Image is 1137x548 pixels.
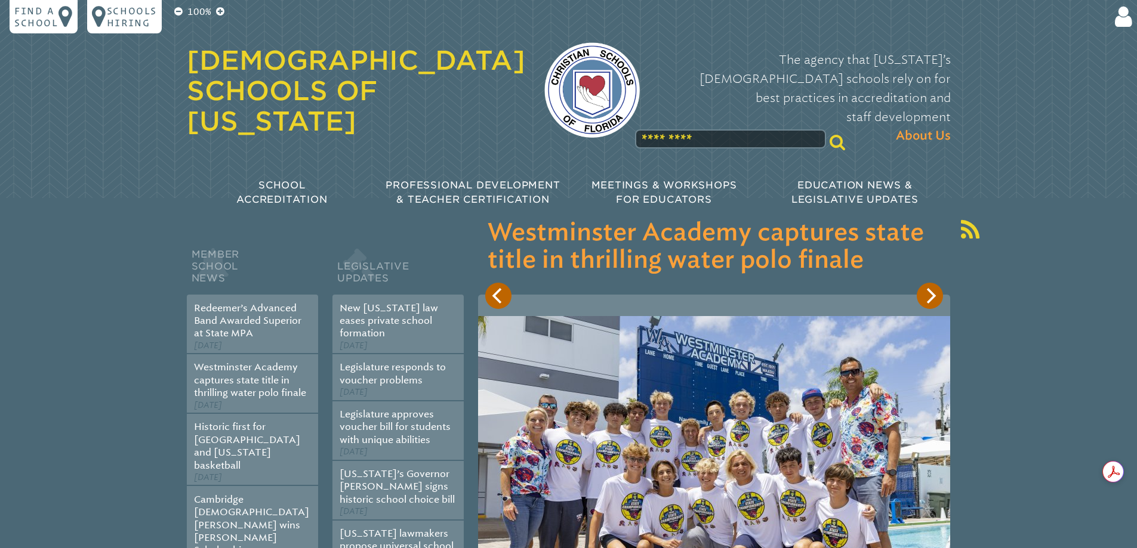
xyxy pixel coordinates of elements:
h2: Legislative Updates [332,246,464,295]
span: [DATE] [194,340,222,351]
a: Redeemer’s Advanced Band Awarded Superior at State MPA [194,302,301,339]
p: Schools Hiring [107,5,157,29]
a: Legislature approves voucher bill for students with unique abilities [340,408,451,445]
a: New [US_STATE] law eases private school formation [340,302,438,339]
span: [DATE] [340,447,368,457]
span: [DATE] [340,506,368,516]
img: csf-logo-web-colors.png [544,42,640,138]
h2: Member School News [187,246,318,295]
span: Professional Development & Teacher Certification [386,179,560,205]
span: [DATE] [340,387,368,397]
span: [DATE] [194,472,222,482]
a: [US_STATE]’s Governor [PERSON_NAME] signs historic school choice bill [340,468,455,505]
a: Legislature responds to voucher problems [340,361,446,385]
span: School Accreditation [236,179,327,205]
span: [DATE] [340,340,368,351]
p: 100% [185,5,214,19]
a: Historic first for [GEOGRAPHIC_DATA] and [US_STATE] basketball [194,421,300,470]
a: Westminster Academy captures state title in thrilling water polo finale [194,361,306,398]
span: Meetings & Workshops for Educators [591,179,737,205]
p: The agency that [US_STATE]’s [DEMOGRAPHIC_DATA] schools rely on for best practices in accreditati... [659,50,951,145]
button: Previous [485,283,512,309]
span: About Us [896,126,951,145]
p: Find a school [14,5,58,29]
h3: Westminster Academy captures state title in thrilling water polo finale [488,219,941,274]
a: [DEMOGRAPHIC_DATA] Schools of [US_STATE] [187,45,525,137]
button: Next [917,283,943,309]
span: [DATE] [194,400,222,410]
span: Education News & Legislative Updates [791,179,919,205]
